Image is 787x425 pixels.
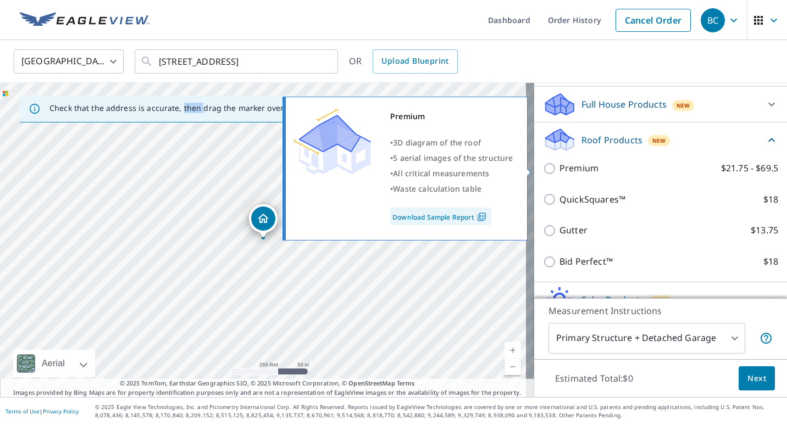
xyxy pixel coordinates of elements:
p: Bid Perfect™ [559,255,613,269]
span: Upload Blueprint [381,54,448,68]
a: Terms [397,379,415,387]
span: New [677,101,690,110]
div: • [390,135,513,150]
img: Pdf Icon [474,212,489,222]
p: $18 [763,193,778,206]
a: OpenStreetMap [348,379,395,387]
p: Premium [559,161,598,175]
div: BC [701,8,725,32]
a: Download Sample Report [390,208,491,225]
p: QuickSquares™ [559,193,625,206]
a: Upload Blueprint [373,49,457,74]
div: Solar ProductsNew [543,287,778,313]
button: Next [739,366,775,391]
div: Primary Structure + Detached Garage [548,323,745,354]
p: Solar Products [581,293,644,306]
div: Full House ProductsNew [543,91,778,118]
div: • [390,150,513,166]
p: Check that the address is accurate, then drag the marker over the correct structure. [49,103,366,113]
a: Terms of Use [5,407,40,415]
a: Cancel Order [616,9,691,32]
div: [GEOGRAPHIC_DATA] [14,46,124,77]
p: Full House Products [581,98,667,111]
p: | [5,408,79,415]
div: Dropped pin, building 1, Residential property, 205 E Merchant St Audubon, NJ 08106 [249,204,278,238]
span: © 2025 TomTom, Earthstar Geographics SIO, © 2025 Microsoft Corporation, © [120,379,415,388]
span: New [654,297,668,305]
a: Current Level 17, Zoom In [505,342,521,359]
span: Next [747,372,766,385]
span: Your report will include the primary structure and a detached garage if one exists. [760,332,773,345]
p: $13.75 [751,223,778,237]
span: 3D diagram of the roof [393,137,481,148]
div: Aerial [13,350,95,377]
img: Premium [294,109,371,175]
div: OR [349,49,458,74]
span: New [652,136,666,145]
div: Premium [390,109,513,124]
span: 5 aerial images of the structure [393,153,513,163]
p: Measurement Instructions [548,304,773,317]
img: EV Logo [20,12,149,29]
a: Privacy Policy [43,407,79,415]
div: Aerial [38,350,68,377]
span: All critical measurements [393,168,489,178]
input: Search by address or latitude-longitude [159,46,315,77]
div: Roof ProductsNew [543,127,778,153]
p: $18 [763,255,778,269]
div: • [390,181,513,197]
p: © 2025 Eagle View Technologies, Inc. and Pictometry International Corp. All Rights Reserved. Repo... [95,403,782,420]
p: Estimated Total: $0 [546,366,642,390]
p: Gutter [559,223,588,237]
span: Waste calculation table [393,183,481,194]
p: Roof Products [581,133,642,147]
a: Current Level 17, Zoom Out [505,359,521,375]
p: $21.75 - $69.5 [721,161,778,175]
div: • [390,166,513,181]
